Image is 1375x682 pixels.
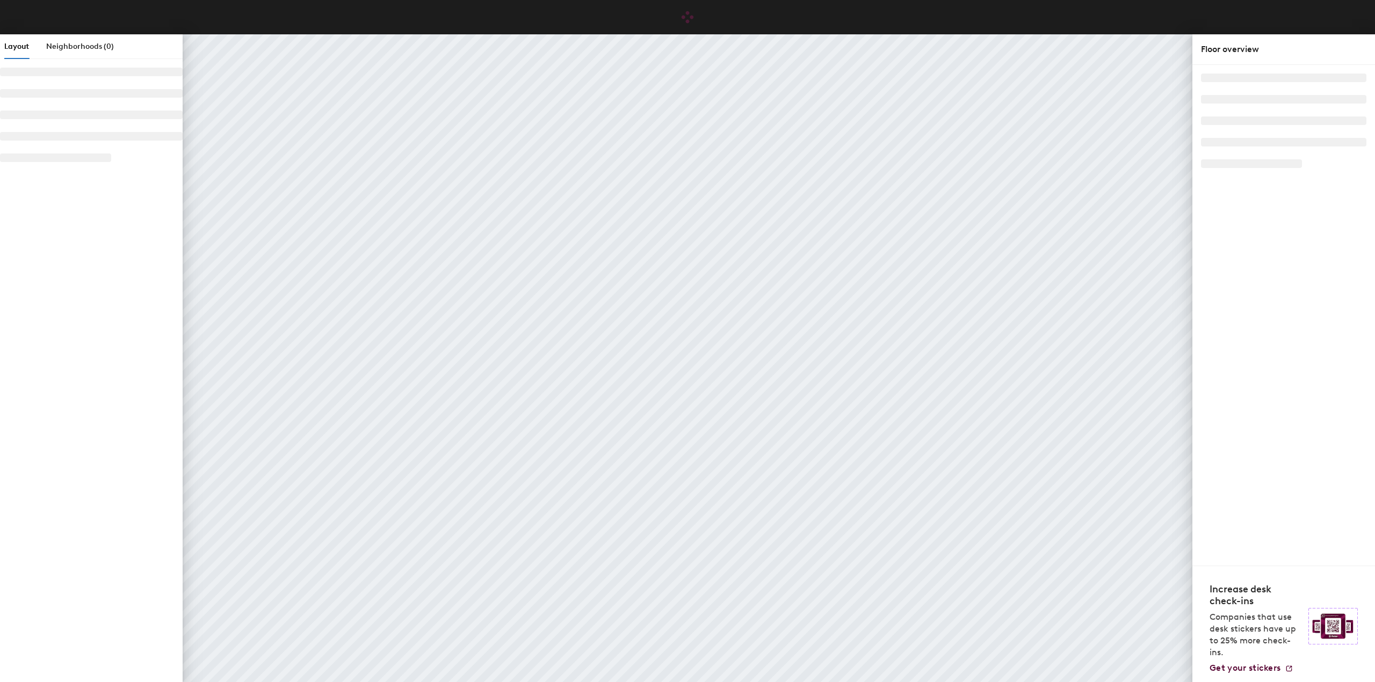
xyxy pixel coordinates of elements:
[1210,611,1302,658] p: Companies that use desk stickers have up to 25% more check-ins.
[46,42,114,51] span: Neighborhoods (0)
[4,42,29,51] span: Layout
[1210,663,1280,673] span: Get your stickers
[1308,608,1358,644] img: Sticker logo
[1201,43,1366,56] div: Floor overview
[1210,663,1293,673] a: Get your stickers
[1210,583,1302,607] h4: Increase desk check-ins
